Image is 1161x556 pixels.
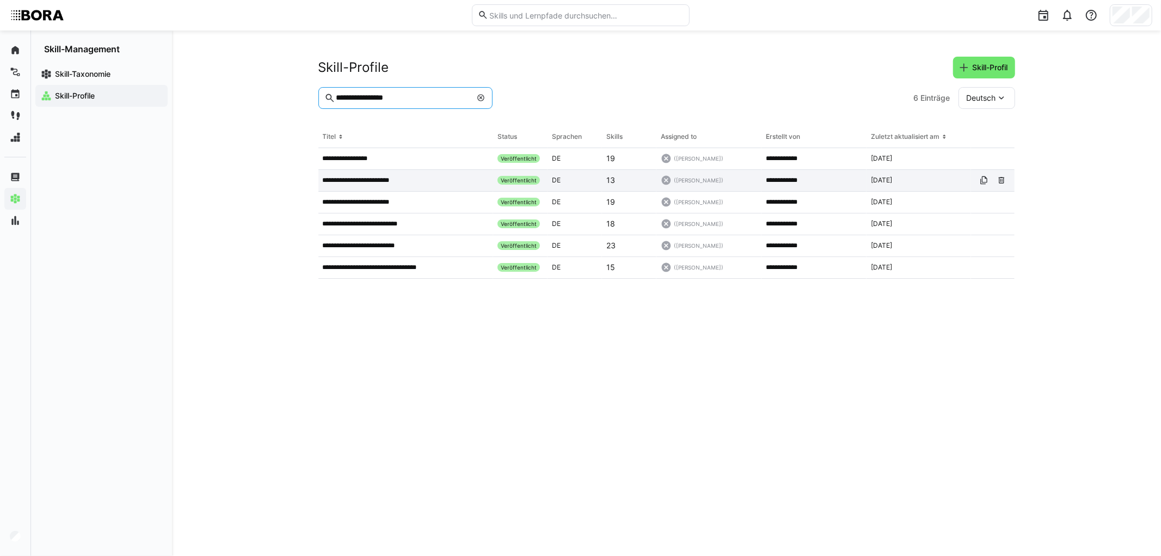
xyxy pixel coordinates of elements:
[674,198,723,206] span: ([PERSON_NAME])
[606,197,615,207] p: 19
[552,198,561,206] span: de
[606,153,615,164] p: 19
[871,263,892,272] span: [DATE]
[871,154,892,163] span: [DATE]
[871,241,892,250] span: [DATE]
[914,93,919,103] span: 6
[674,220,723,228] span: ([PERSON_NAME])
[552,263,561,271] span: de
[606,175,615,186] p: 13
[953,57,1015,78] button: Skill-Profil
[497,132,517,141] div: Status
[497,263,540,272] span: Veröffentlicht
[661,132,697,141] div: Assigned to
[552,241,561,249] span: de
[606,218,615,229] p: 18
[674,155,723,162] span: ([PERSON_NAME])
[971,62,1010,73] span: Skill-Profil
[552,132,582,141] div: Sprachen
[318,59,389,76] h2: Skill-Profile
[606,132,623,141] div: Skills
[552,176,561,184] span: de
[497,176,540,185] span: Veröffentlicht
[497,241,540,250] span: Veröffentlicht
[552,154,561,162] span: de
[674,176,723,184] span: ([PERSON_NAME])
[871,176,892,185] span: [DATE]
[497,198,540,206] span: Veröffentlicht
[606,262,615,273] p: 15
[488,10,683,20] input: Skills und Lernpfade durchsuchen…
[766,132,800,141] div: Erstellt von
[871,198,892,206] span: [DATE]
[497,219,540,228] span: Veröffentlicht
[606,240,616,251] p: 23
[552,219,561,228] span: de
[871,132,940,141] div: Zuletzt aktualisiert am
[921,93,950,103] span: Einträge
[497,154,540,163] span: Veröffentlicht
[967,93,996,103] span: Deutsch
[323,132,336,141] div: Titel
[674,264,723,271] span: ([PERSON_NAME])
[674,242,723,249] span: ([PERSON_NAME])
[871,219,892,228] span: [DATE]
